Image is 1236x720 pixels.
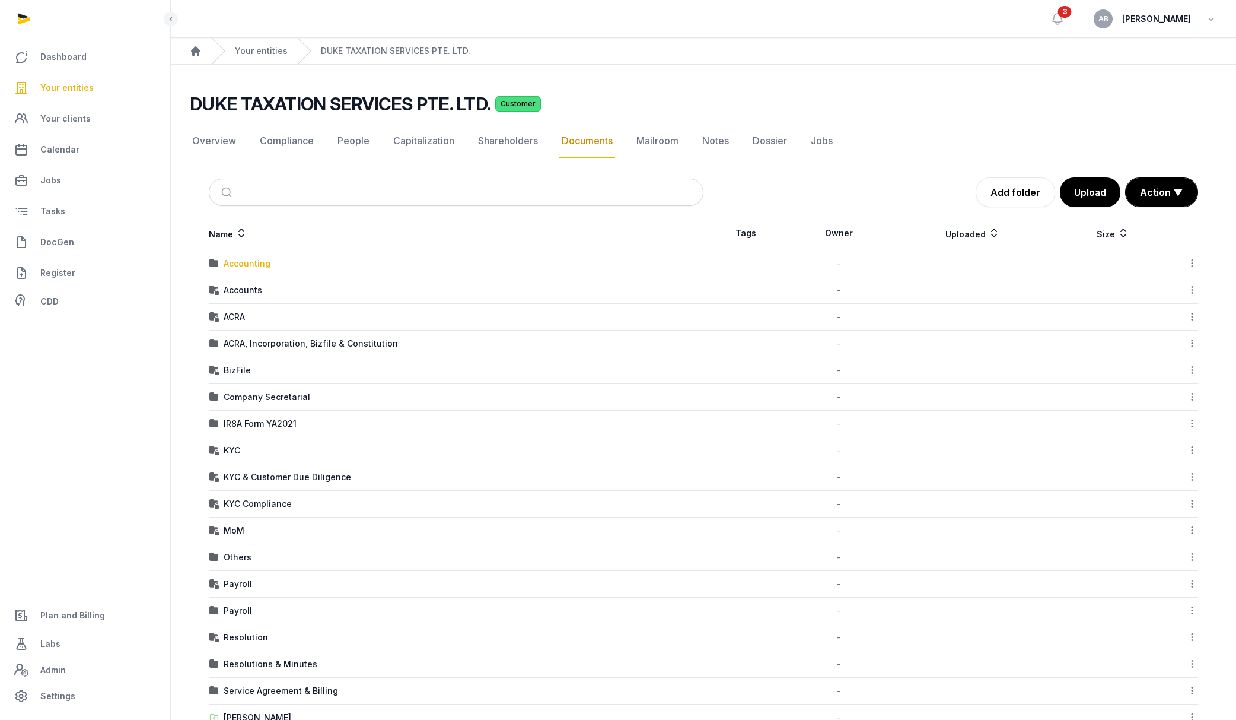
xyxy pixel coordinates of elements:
a: Notes [700,124,731,158]
nav: Tabs [190,124,1217,158]
th: Uploaded [890,217,1056,250]
img: folder-locked-icon.svg [209,472,219,482]
img: folder-locked-icon.svg [209,286,219,295]
img: folder.svg [209,392,219,402]
a: Jobs [9,166,161,195]
a: Capitalization [391,124,457,158]
a: Settings [9,682,161,711]
a: Plan and Billing [9,601,161,630]
button: Submit [214,179,242,205]
div: Payroll [224,578,252,590]
img: folder-locked-icon.svg [209,312,219,322]
th: Tags [703,217,788,250]
span: Tasks [40,204,65,218]
a: Your entities [9,74,161,102]
div: Service Agreement & Billing [224,685,338,697]
div: IR8A Form YA2021 [224,418,297,430]
div: Resolution [224,632,268,643]
span: [PERSON_NAME] [1122,12,1191,26]
h2: DUKE TAXATION SERVICES PTE. LTD. [190,93,490,115]
td: - [788,357,890,384]
td: - [788,464,890,491]
img: folder-locked-icon.svg [209,366,219,375]
td: - [788,437,890,464]
img: folder.svg [209,686,219,696]
span: Plan and Billing [40,608,105,623]
td: - [788,304,890,331]
a: Dashboard [9,43,161,71]
td: - [788,384,890,411]
a: Mailroom [634,124,681,158]
button: Upload [1060,177,1120,207]
a: Overview [190,124,238,158]
td: - [788,678,890,705]
div: Payroll [224,605,252,617]
button: Action ▼ [1126,178,1197,207]
span: Customer [495,96,541,112]
span: CDD [40,294,59,309]
td: - [788,331,890,357]
a: People [335,124,372,158]
a: Shareholders [476,124,540,158]
td: - [788,624,890,651]
td: - [788,518,890,544]
img: folder.svg [209,553,219,562]
div: MoM [224,525,244,537]
div: KYC & Customer Due Diligence [224,471,351,483]
td: - [788,544,890,571]
div: KYC Compliance [224,498,292,510]
th: Name [209,217,703,250]
div: BizFile [224,364,251,376]
a: Documents [559,124,615,158]
span: Labs [40,637,60,651]
img: folder.svg [209,259,219,268]
td: - [788,277,890,304]
td: - [788,598,890,624]
a: Compliance [257,124,316,158]
td: - [788,491,890,518]
span: Register [40,266,75,280]
a: Tasks [9,197,161,226]
button: AB [1094,9,1113,28]
a: Labs [9,630,161,658]
img: folder.svg [209,419,219,429]
span: Dashboard [40,50,87,64]
td: - [788,411,890,437]
span: Settings [40,689,75,703]
img: folder.svg [209,659,219,669]
div: Resolutions & Minutes [224,658,317,670]
img: folder.svg [209,339,219,348]
div: Accounting [224,258,270,269]
a: Add folder [976,177,1055,207]
img: folder-locked-icon.svg [209,633,219,642]
span: Admin [40,663,66,677]
img: folder-locked-icon.svg [209,579,219,589]
span: Your clients [40,112,91,126]
th: Owner [788,217,890,250]
div: ACRA [224,311,245,323]
a: Your entities [235,45,288,57]
span: DocGen [40,235,74,249]
img: folder.svg [209,606,219,616]
div: Others [224,551,251,563]
a: Register [9,259,161,287]
a: Your clients [9,104,161,133]
nav: Breadcrumb [171,38,1236,65]
a: Admin [9,658,161,682]
div: KYC [224,445,240,456]
span: Your entities [40,81,94,95]
span: Jobs [40,173,61,188]
a: DocGen [9,228,161,256]
a: CDD [9,290,161,313]
td: - [788,651,890,678]
img: folder-locked-icon.svg [209,526,219,535]
th: Size [1056,217,1170,250]
span: Calendar [40,142,79,157]
a: Calendar [9,135,161,164]
div: Company Secretarial [224,391,310,403]
a: Jobs [808,124,835,158]
td: - [788,250,890,277]
img: folder-locked-icon.svg [209,446,219,455]
a: DUKE TAXATION SERVICES PTE. LTD. [321,45,470,57]
span: 3 [1058,6,1072,18]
